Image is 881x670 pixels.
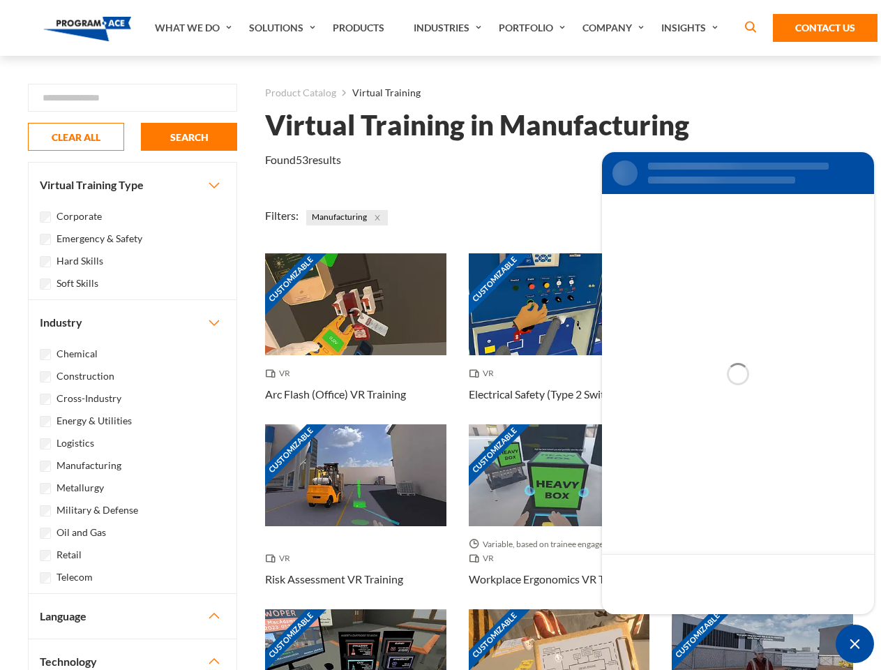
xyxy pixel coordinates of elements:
[773,14,878,42] a: Contact Us
[29,594,236,639] button: Language
[469,424,650,609] a: Customizable Thumbnail - Workplace Ergonomics VR Training Variable, based on trainee engagement w...
[43,17,132,41] img: Program-Ace
[57,480,104,496] label: Metallurgy
[40,550,51,561] input: Retail
[40,349,51,360] input: Chemical
[57,231,142,246] label: Emergency & Safety
[265,386,406,403] h3: Arc Flash (Office) VR Training
[370,210,385,225] button: Close
[40,416,51,427] input: Energy & Utilities
[57,368,114,384] label: Construction
[265,366,296,380] span: VR
[40,438,51,449] input: Logistics
[40,461,51,472] input: Manufacturing
[40,256,51,267] input: Hard Skills
[296,153,308,166] em: 53
[598,149,878,618] iframe: SalesIQ Chat Window
[469,366,499,380] span: VR
[469,551,499,565] span: VR
[469,537,650,551] span: Variable, based on trainee engagement with exercises.
[836,625,874,663] span: Minimize live chat window
[40,528,51,539] input: Oil and Gas
[836,625,874,663] div: Chat Widget
[40,371,51,382] input: Construction
[265,571,403,588] h3: Risk Assessment VR Training
[265,253,446,424] a: Customizable Thumbnail - Arc Flash (Office) VR Training VR Arc Flash (Office) VR Training
[57,346,98,362] label: Chemical
[265,84,336,102] a: Product Catalog
[469,253,650,424] a: Customizable Thumbnail - Electrical Safety (Type 2 Switchgear) VR Training VR Electrical Safety (...
[29,163,236,207] button: Virtual Training Type
[57,413,132,429] label: Energy & Utilities
[29,300,236,345] button: Industry
[265,151,341,168] p: Found results
[57,253,103,269] label: Hard Skills
[40,483,51,494] input: Metallurgy
[469,571,638,588] h3: Workplace Ergonomics VR Training
[40,211,51,223] input: Corporate
[265,113,689,137] h1: Virtual Training in Manufacturing
[57,435,94,451] label: Logistics
[40,394,51,405] input: Cross-Industry
[40,572,51,583] input: Telecom
[40,234,51,245] input: Emergency & Safety
[40,505,51,516] input: Military & Defense
[57,458,121,473] label: Manufacturing
[28,123,124,151] button: CLEAR ALL
[265,424,446,609] a: Customizable Thumbnail - Risk Assessment VR Training VR Risk Assessment VR Training
[469,386,650,403] h3: Electrical Safety (Type 2 Switchgear) VR Training
[40,278,51,290] input: Soft Skills
[57,569,93,585] label: Telecom
[57,391,121,406] label: Cross-Industry
[57,502,138,518] label: Military & Defense
[57,209,102,224] label: Corporate
[265,551,296,565] span: VR
[306,210,388,225] span: Manufacturing
[57,547,82,563] label: Retail
[265,209,299,222] span: Filters:
[57,525,106,540] label: Oil and Gas
[336,84,421,102] li: Virtual Training
[57,276,98,291] label: Soft Skills
[265,84,853,102] nav: breadcrumb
